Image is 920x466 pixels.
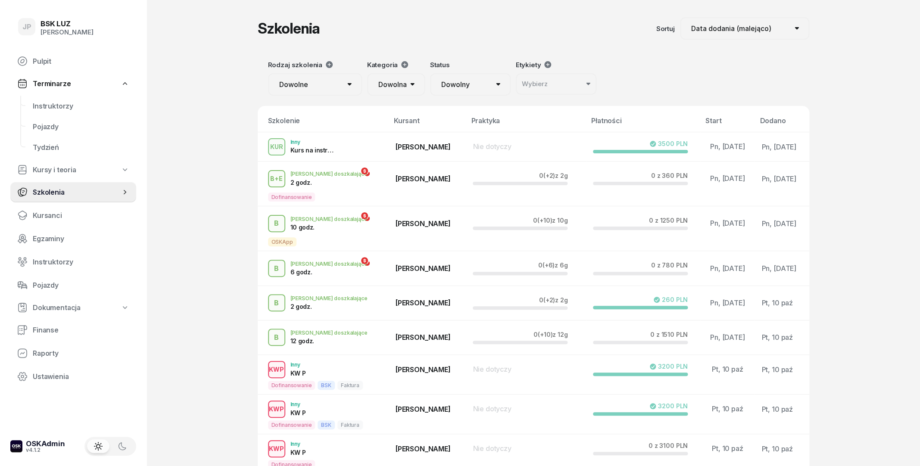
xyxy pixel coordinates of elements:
[710,174,745,183] span: Pn, [DATE]
[396,219,451,228] span: [PERSON_NAME]
[10,366,136,387] a: Ustawienia
[653,296,688,303] div: 260 PLN
[710,142,745,151] span: Pn, [DATE]
[26,447,65,453] div: v4.1.2
[473,142,511,151] span: Nie dotyczy
[10,320,136,340] a: Finanse
[533,331,568,338] div: 0 z 12g
[473,365,511,373] span: Nie dotyczy
[33,166,76,174] span: Kursy i teoria
[26,116,136,137] a: Pojazdy
[537,217,552,224] span: (+10)
[33,102,129,110] span: Instruktorzy
[710,264,745,273] span: Pn, [DATE]
[700,116,755,132] th: Start
[10,252,136,272] a: Instruktorzy
[26,440,65,447] div: OSKAdmin
[33,281,129,289] span: Pojazdy
[710,219,745,227] span: Pn, [DATE]
[651,172,688,179] div: 0 z 360 PLN
[33,57,129,65] span: Pulpit
[761,174,796,183] span: Pn, [DATE]
[473,404,511,413] span: Nie dotyczy
[649,403,688,410] div: 3200 PLN
[10,275,136,295] a: Pojazdy
[516,73,596,95] button: Wybierz
[33,258,129,266] span: Instruktorzy
[33,326,129,334] span: Finanse
[396,405,451,413] span: [PERSON_NAME]
[10,205,136,226] a: Kursanci
[466,116,586,132] th: Praktyka
[396,444,451,453] span: [PERSON_NAME]
[33,304,81,312] span: Dokumentacja
[396,264,451,273] span: [PERSON_NAME]
[10,440,22,452] img: logo-xs-dark@2x.png
[41,20,94,28] div: BSK LUZ
[522,80,548,88] div: Wybierz
[389,116,466,132] th: Kursant
[258,116,389,132] th: Szkolenie
[33,123,129,131] span: Pojazdy
[41,28,94,36] div: [PERSON_NAME]
[761,405,792,413] span: Pt, 10 paź
[396,298,451,307] span: [PERSON_NAME]
[538,261,568,269] div: 0 z 6g
[539,296,568,304] div: 0 z 2g
[33,211,129,220] span: Kursanci
[26,96,136,116] a: Instruktorzy
[761,143,796,151] span: Pn, [DATE]
[543,172,555,179] span: (+2)
[586,116,700,132] th: Płatności
[33,188,121,196] span: Szkolenia
[649,442,688,449] div: 0 z 3100 PLN
[33,373,129,381] span: Ustawienia
[543,261,555,269] span: (+6)
[761,333,792,342] span: Pt, 10 paź
[649,217,688,224] div: 0 z 1250 PLN
[396,333,451,342] span: [PERSON_NAME]
[26,137,136,158] a: Tydzień
[761,444,792,453] span: Pt, 10 paź
[10,182,136,202] a: Szkolenia
[755,116,809,132] th: Dodano
[543,296,555,304] span: (+2)
[318,420,335,429] span: BSK
[650,331,688,338] div: 0 z 1510 PLN
[538,331,552,338] span: (+10)
[712,404,743,413] span: Pt, 10 paź
[396,174,451,183] span: [PERSON_NAME]
[33,349,129,357] span: Raporty
[761,264,796,273] span: Pn, [DATE]
[10,298,136,317] a: Dokumentacja
[710,298,745,307] span: Pn, [DATE]
[10,228,136,249] a: Egzaminy
[712,365,743,373] span: Pt, 10 paź
[539,172,568,179] div: 0 z 2g
[396,143,451,151] span: [PERSON_NAME]
[33,143,129,152] span: Tydzień
[10,74,136,93] a: Terminarze
[649,140,688,147] div: 3500 PLN
[268,381,315,390] span: Dofinansowanie
[10,343,136,363] a: Raporty
[761,219,796,228] span: Pn, [DATE]
[651,261,688,269] div: 0 z 780 PLN
[318,381,335,390] span: BSK
[761,298,792,307] span: Pt, 10 paź
[268,420,315,429] span: Dofinansowanie
[710,333,745,342] span: Pn, [DATE]
[337,420,363,429] span: Faktura
[258,21,320,36] h1: Szkolenia
[33,235,129,243] span: Egzaminy
[473,444,511,453] span: Nie dotyczy
[649,363,688,370] div: 3200 PLN
[396,365,451,374] span: [PERSON_NAME]
[337,381,363,390] span: Faktura
[268,193,315,202] span: Dofinansowanie
[712,444,743,453] span: Pt, 10 paź
[533,217,568,224] div: 0 z 10g
[761,365,792,374] span: Pt, 10 paź
[268,237,296,246] span: OSKApp
[33,80,71,88] span: Terminarze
